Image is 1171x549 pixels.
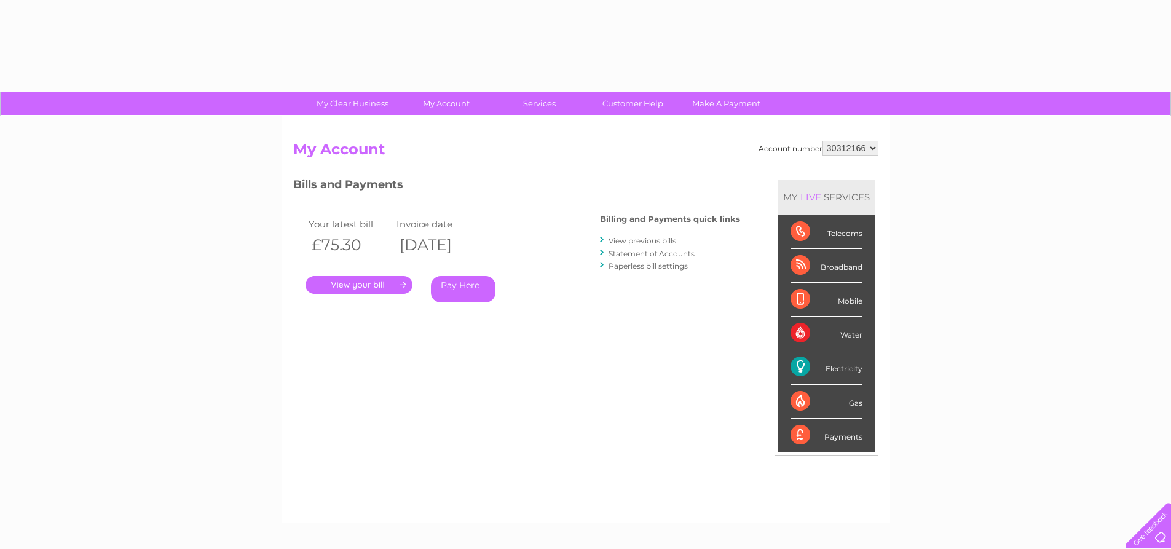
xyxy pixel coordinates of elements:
[293,141,878,164] h2: My Account
[791,317,862,350] div: Water
[431,276,495,302] a: Pay Here
[600,215,740,224] h4: Billing and Payments quick links
[489,92,590,115] a: Services
[791,419,862,452] div: Payments
[306,216,394,232] td: Your latest bill
[791,249,862,283] div: Broadband
[306,276,412,294] a: .
[582,92,684,115] a: Customer Help
[395,92,497,115] a: My Account
[791,350,862,384] div: Electricity
[759,141,878,156] div: Account number
[306,232,394,258] th: £75.30
[393,216,482,232] td: Invoice date
[609,261,688,271] a: Paperless bill settings
[778,180,875,215] div: MY SERVICES
[791,215,862,249] div: Telecoms
[798,191,824,203] div: LIVE
[609,236,676,245] a: View previous bills
[609,249,695,258] a: Statement of Accounts
[293,176,740,197] h3: Bills and Payments
[676,92,777,115] a: Make A Payment
[791,283,862,317] div: Mobile
[302,92,403,115] a: My Clear Business
[791,385,862,419] div: Gas
[393,232,482,258] th: [DATE]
